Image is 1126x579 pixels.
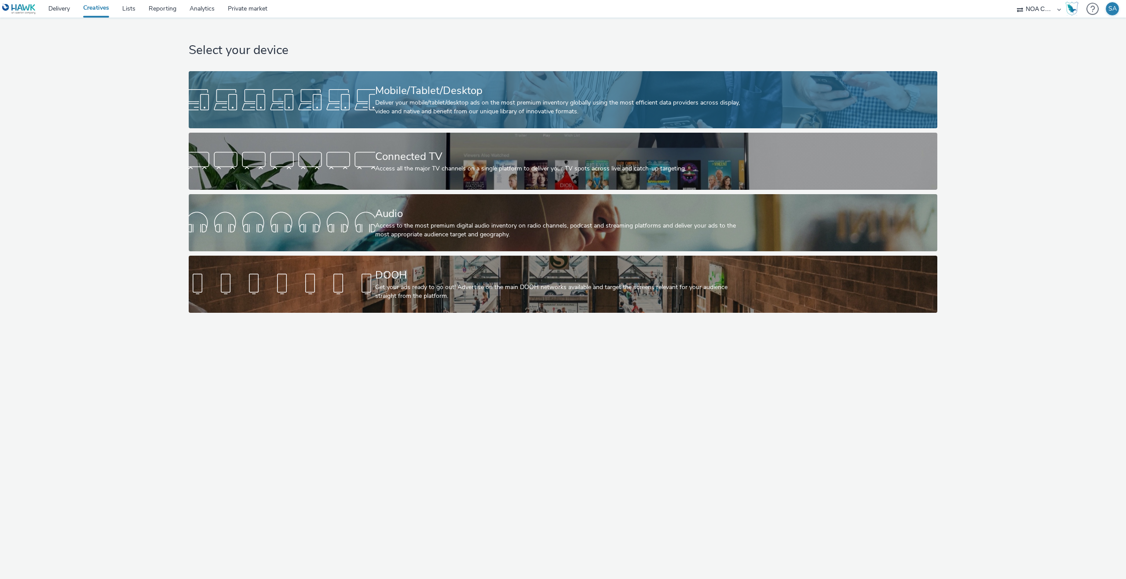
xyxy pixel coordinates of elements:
[375,221,748,239] div: Access to the most premium digital audio inventory on radio channels, podcast and streaming platf...
[375,283,748,301] div: Get your ads ready to go out! Advertise on the main DOOH networks available and target the screen...
[2,4,36,14] img: undefined Logo
[189,256,937,313] a: DOOHGet your ads ready to go out! Advertise on the main DOOH networks available and target the sc...
[189,194,937,251] a: AudioAccess to the most premium digital audio inventory on radio channels, podcast and streaming ...
[375,98,748,116] div: Deliver your mobile/tablet/desktop ads on the most premium inventory globally using the most effi...
[189,71,937,128] a: Mobile/Tablet/DesktopDeliver your mobile/tablet/desktop ads on the most premium inventory globall...
[189,133,937,190] a: Connected TVAccess all the major TV channels on a single platform to deliver your TV spots across...
[1065,2,1082,16] a: Hawk Academy
[375,83,748,98] div: Mobile/Tablet/Desktop
[375,206,748,221] div: Audio
[375,164,748,173] div: Access all the major TV channels on a single platform to deliver your TV spots across live and ca...
[1065,2,1078,16] img: Hawk Academy
[375,268,748,283] div: DOOH
[375,149,748,164] div: Connected TV
[189,42,937,59] h1: Select your device
[1108,2,1117,15] div: SA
